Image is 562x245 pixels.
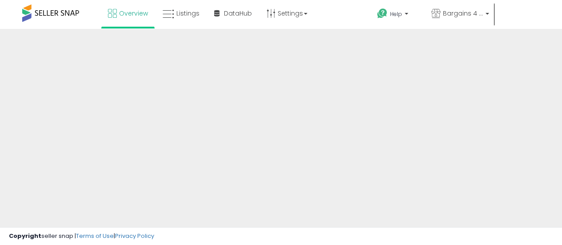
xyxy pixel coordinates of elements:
[390,10,402,18] span: Help
[370,1,423,29] a: Help
[176,9,199,18] span: Listings
[9,232,154,241] div: seller snap | |
[76,232,114,240] a: Terms of Use
[443,9,483,18] span: Bargains 4 Ever
[224,9,252,18] span: DataHub
[9,232,41,240] strong: Copyright
[119,9,148,18] span: Overview
[377,8,388,19] i: Get Help
[115,232,154,240] a: Privacy Policy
